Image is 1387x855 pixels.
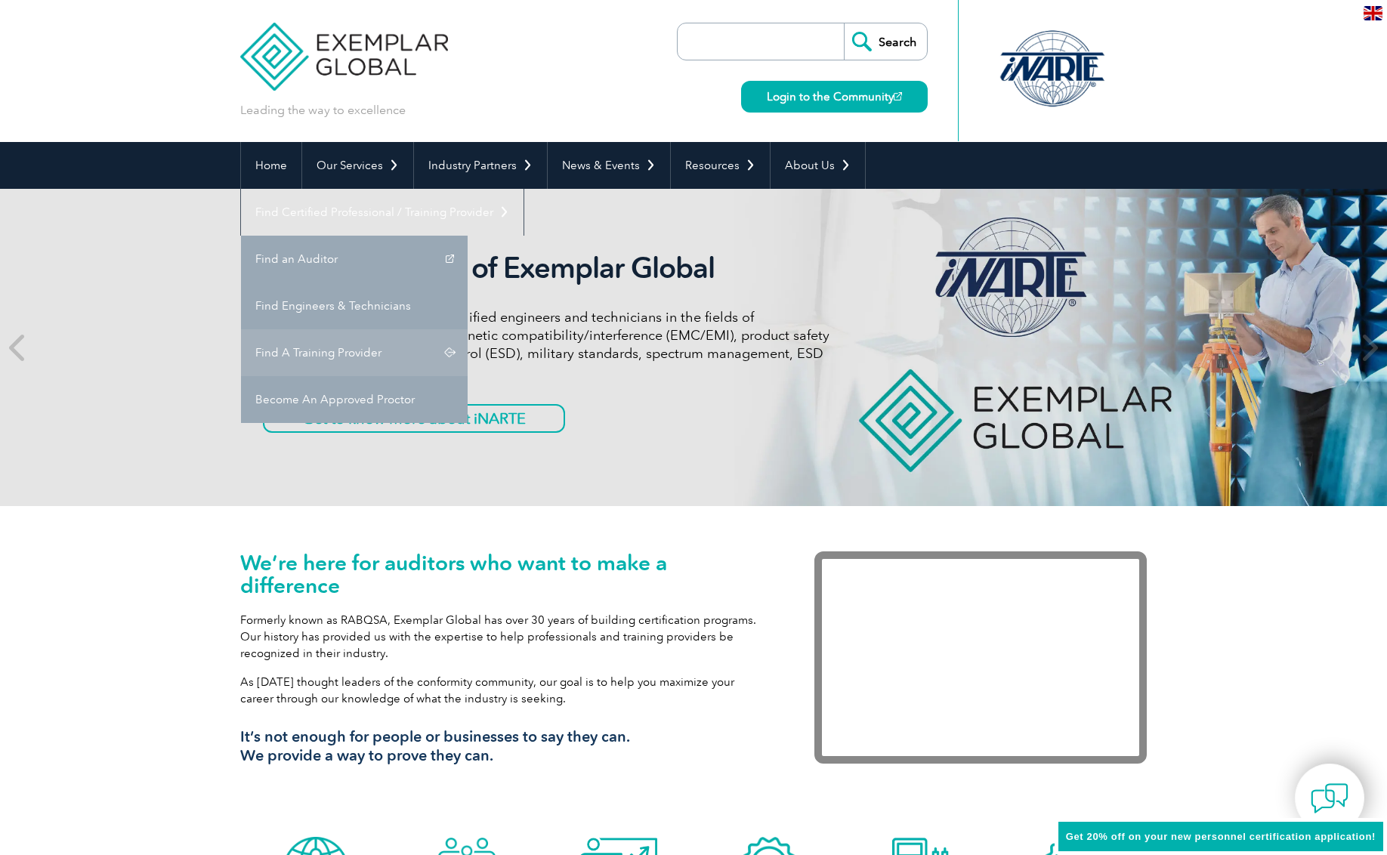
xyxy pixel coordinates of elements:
[302,142,413,189] a: Our Services
[894,92,902,100] img: open_square.png
[771,142,865,189] a: About Us
[240,102,406,119] p: Leading the way to excellence
[814,551,1147,764] iframe: Exemplar Global: Working together to make a difference
[241,376,468,423] a: Become An Approved Proctor
[240,727,769,765] h3: It’s not enough for people or businesses to say they can. We provide a way to prove they can.
[240,674,769,707] p: As [DATE] thought leaders of the conformity community, our goal is to help you maximize your care...
[241,142,301,189] a: Home
[844,23,927,60] input: Search
[241,329,468,376] a: Find A Training Provider
[263,251,829,286] h2: iNARTE is a Part of Exemplar Global
[240,551,769,597] h1: We’re here for auditors who want to make a difference
[241,282,468,329] a: Find Engineers & Technicians
[414,142,547,189] a: Industry Partners
[741,81,928,113] a: Login to the Community
[1311,779,1348,817] img: contact-chat.png
[671,142,770,189] a: Resources
[241,236,468,282] a: Find an Auditor
[263,308,829,381] p: iNARTE certifications are for qualified engineers and technicians in the fields of telecommunicat...
[1364,6,1382,20] img: en
[1066,831,1376,842] span: Get 20% off on your new personnel certification application!
[548,142,670,189] a: News & Events
[240,612,769,662] p: Formerly known as RABQSA, Exemplar Global has over 30 years of building certification programs. O...
[241,189,524,236] a: Find Certified Professional / Training Provider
